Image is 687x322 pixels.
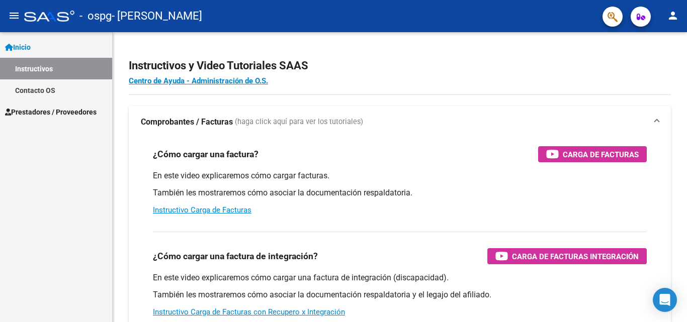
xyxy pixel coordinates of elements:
[8,10,20,22] mat-icon: menu
[653,288,677,312] div: Open Intercom Messenger
[129,56,671,75] h2: Instructivos y Video Tutoriales SAAS
[487,248,647,264] button: Carga de Facturas Integración
[563,148,639,161] span: Carga de Facturas
[538,146,647,162] button: Carga de Facturas
[5,42,31,53] span: Inicio
[235,117,363,128] span: (haga click aquí para ver los tutoriales)
[153,187,647,198] p: También les mostraremos cómo asociar la documentación respaldatoria.
[512,250,639,263] span: Carga de Facturas Integración
[129,76,268,85] a: Centro de Ayuda - Administración de O.S.
[153,205,251,214] a: Instructivo Carga de Facturas
[153,272,647,283] p: En este video explicaremos cómo cargar una factura de integración (discapacidad).
[141,117,233,128] strong: Comprobantes / Facturas
[153,307,345,316] a: Instructivo Carga de Facturas con Recupero x Integración
[153,289,647,300] p: También les mostraremos cómo asociar la documentación respaldatoria y el legajo del afiliado.
[79,5,112,27] span: - ospg
[667,10,679,22] mat-icon: person
[5,106,97,118] span: Prestadores / Proveedores
[129,106,671,138] mat-expansion-panel-header: Comprobantes / Facturas (haga click aquí para ver los tutoriales)
[153,170,647,181] p: En este video explicaremos cómo cargar facturas.
[112,5,202,27] span: - [PERSON_NAME]
[153,147,259,161] h3: ¿Cómo cargar una factura?
[153,249,318,263] h3: ¿Cómo cargar una factura de integración?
